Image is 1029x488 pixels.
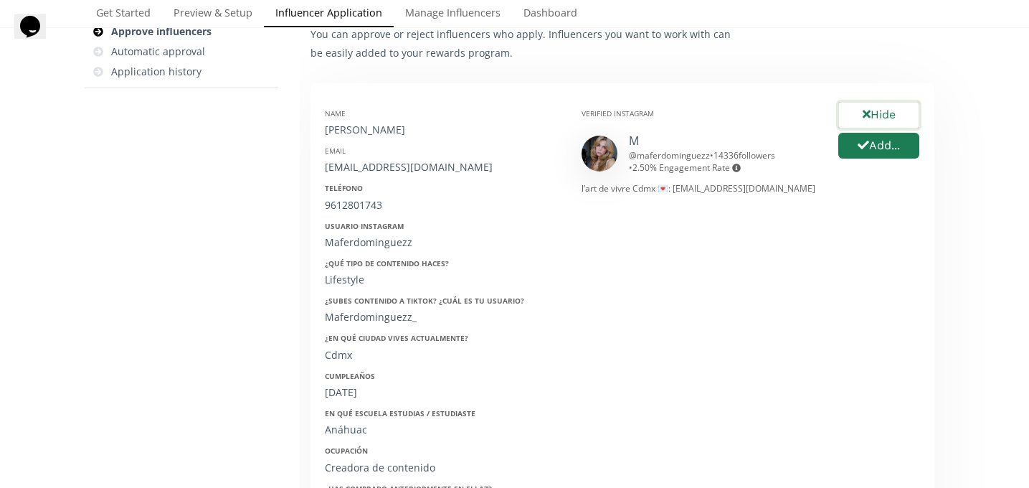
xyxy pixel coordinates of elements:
[325,108,560,118] div: Name
[629,149,817,174] div: @ maferdominguezz • •
[325,296,524,306] strong: ¿Subes contenido a Tiktok? ¿Cuál es tu usuario?
[325,273,560,287] div: Lifestyle
[713,149,775,161] span: 14336 followers
[582,136,617,172] img: 540001392_18519360976048957_8468074230211829973_n.jpg
[632,161,741,174] span: 2.50 % Engagement Rate
[325,461,560,475] div: Creadora de contenido
[582,108,817,118] div: Verified Instagram
[325,198,560,212] div: 9612801743
[111,65,201,79] div: Application history
[111,44,205,59] div: Automatic approval
[838,133,919,159] button: Add...
[836,100,921,131] button: Hide
[582,182,817,194] div: l’art de vivre Cdmx 💌: [EMAIL_ADDRESS][DOMAIN_NAME]
[325,408,475,418] strong: En qué escuela estudias / estudiaste
[325,235,560,250] div: Maferdominguezz
[325,258,449,268] strong: ¿Qué tipo de contenido haces?
[325,146,560,156] div: Email
[325,348,560,362] div: Cdmx
[325,333,468,343] strong: ¿En qué ciudad vives actualmente?
[325,123,560,137] div: [PERSON_NAME]
[325,371,375,381] strong: Cumpleaños
[325,183,363,193] strong: Teléfono
[14,14,60,57] iframe: chat widget
[310,25,741,61] p: You can approve or reject influencers who apply. Influencers you want to work with can be easily ...
[325,423,560,437] div: Anáhuac
[325,160,560,174] div: [EMAIL_ADDRESS][DOMAIN_NAME]
[325,310,560,324] div: Maferdominguezz_
[325,385,560,400] div: [DATE]
[629,133,639,149] a: M
[325,446,368,456] strong: Ocupación
[111,24,212,39] div: Approve influencers
[325,221,404,231] strong: Usuario Instagram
